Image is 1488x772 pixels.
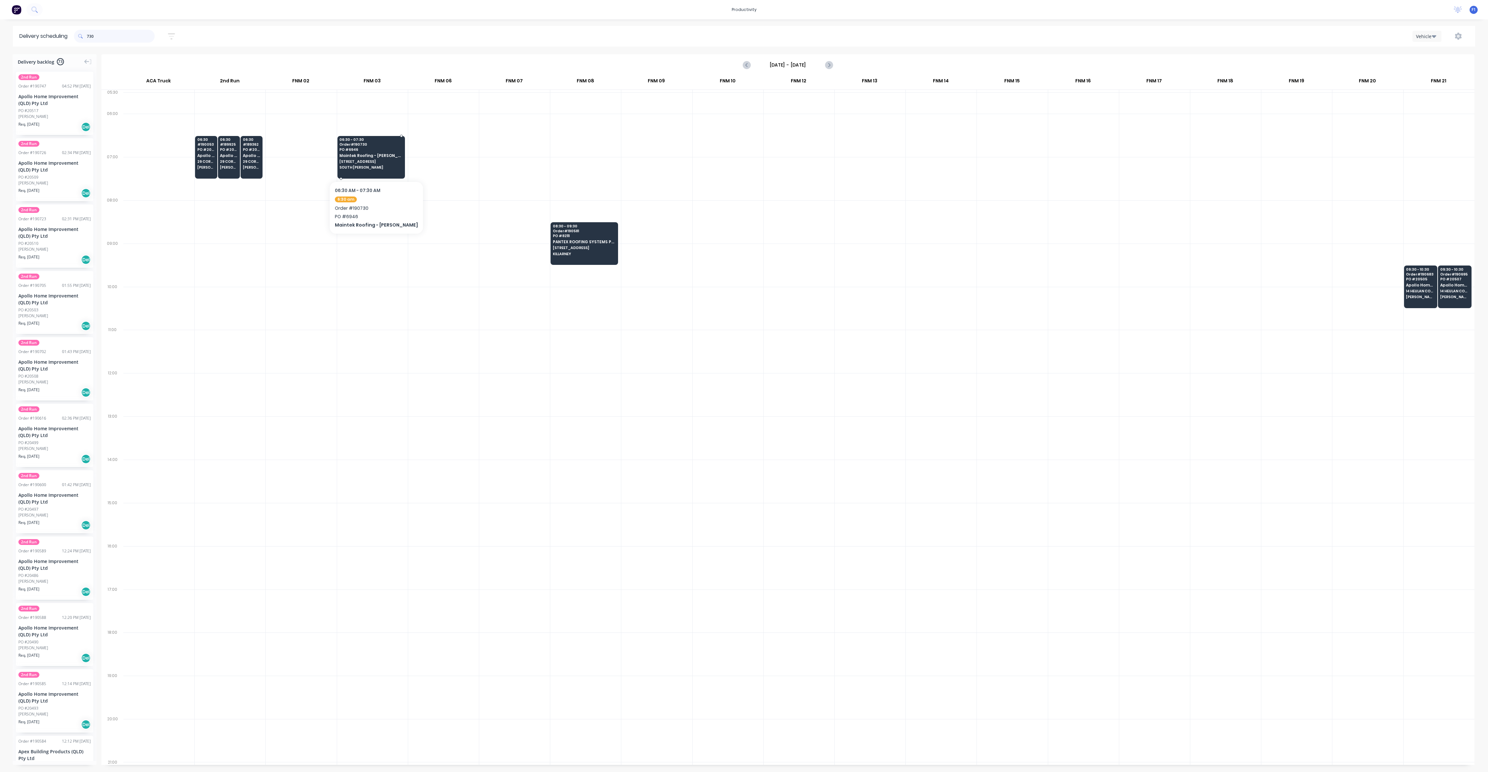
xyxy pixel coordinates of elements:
div: [PERSON_NAME] [18,180,91,186]
div: FNM 09 [621,75,692,89]
div: Apollo Home Improvement (QLD) Pty Ltd [18,558,91,571]
span: KILLARNEY [553,252,615,256]
span: Order # 190581 [553,229,615,233]
div: 02:34 PM [DATE] [62,150,91,156]
span: [PERSON_NAME] [220,165,238,169]
div: Order # 190589 [18,548,46,554]
span: 2nd Run [18,274,39,279]
div: Order # 190584 [18,738,46,744]
div: 10:00 [101,283,123,326]
div: Apex Building Products (QLD) Pty Ltd [18,748,91,762]
div: Order # 190600 [18,482,46,488]
div: 01:42 PM [DATE] [62,482,91,488]
div: 17:00 [101,586,123,629]
div: Order # 190585 [18,681,46,687]
span: Maintek Roofing - [PERSON_NAME] [339,153,402,158]
span: PO # 20507 [1440,277,1469,281]
div: FNM 20 [1332,75,1403,89]
div: FNM 18 [1190,75,1261,89]
span: Apollo Home Improvement (QLD) Pty Ltd [220,153,238,158]
div: 01:43 PM [DATE] [62,349,91,355]
span: 2nd Run [18,539,39,545]
div: PO #20499 [18,440,38,446]
span: [PERSON_NAME][GEOGRAPHIC_DATA] [1406,295,1435,299]
div: 05:30 [101,89,123,110]
span: Req. [DATE] [18,652,39,658]
div: Order # 190616 [18,415,46,421]
div: Apollo Home Improvement (QLD) Pty Ltd [18,160,91,173]
div: 18:00 [101,629,123,672]
div: Del [81,653,91,663]
span: Req. [DATE] [18,719,39,725]
span: Req. [DATE] [18,188,39,193]
span: 2nd Run [18,473,39,479]
input: Search for orders [87,30,155,43]
span: 2nd Run [18,340,39,346]
div: 06:00 [101,110,123,153]
div: PO #20486 [18,573,38,579]
span: Apollo Home Improvement (QLD) Pty Ltd [197,153,215,158]
div: FNM 19 [1261,75,1332,89]
div: 02:36 PM [DATE] [62,415,91,421]
span: PO # 20319 [197,148,215,151]
div: Apollo Home Improvement (QLD) Pty Ltd [18,691,91,704]
div: Apollo Home Improvement (QLD) Pty Ltd [18,425,91,439]
span: # 189362 [243,142,261,146]
span: [PERSON_NAME][GEOGRAPHIC_DATA] [1440,295,1469,299]
span: PO # 6946 [339,148,402,151]
div: 15:00 [101,499,123,542]
div: FNM 15 [976,75,1047,89]
div: FNM 13 [834,75,905,89]
span: PO # 20299 [243,148,261,151]
span: [PERSON_NAME] [243,165,261,169]
div: PO #20510 [18,241,38,246]
div: [PERSON_NAME] [18,379,91,385]
span: 14 HEULAN COURT [1406,289,1435,293]
div: Order # 190726 [18,150,46,156]
span: 2nd Run [18,606,39,611]
div: Order # 190723 [18,216,46,222]
span: Apollo Home Improvement (QLD) Pty Ltd [1406,283,1435,287]
img: Factory [12,5,21,15]
div: Del [81,587,91,597]
span: F1 [1472,7,1476,13]
div: 20:00 [101,715,123,758]
div: Apollo Home Improvement (QLD) Pty Ltd [18,226,91,239]
span: 08:30 - 09:30 [553,224,615,228]
span: 2nd Run [18,406,39,412]
span: Delivery backlog [18,58,54,65]
div: Del [81,255,91,265]
div: FNM 08 [550,75,621,89]
span: 06:30 [243,138,261,141]
span: 06:30 - 07:30 [339,138,402,141]
span: Apollo Home Improvement (QLD) Pty Ltd [243,153,261,158]
div: FNM 07 [479,75,550,89]
div: 11:00 [101,326,123,369]
div: [PERSON_NAME] [18,313,91,319]
span: 2nd Run [18,672,39,678]
div: Order # 190705 [18,283,46,288]
span: 09:30 - 10:30 [1406,267,1435,271]
div: [PERSON_NAME] [18,114,91,120]
div: Apollo Home Improvement (QLD) Pty Ltd [18,93,91,107]
div: productivity [728,5,760,15]
div: PO #20517 [18,108,38,114]
div: 12:24 PM [DATE] [62,548,91,554]
div: Vehicle [1416,33,1435,40]
span: PO # 20505 [1406,277,1435,281]
div: 12:14 PM [DATE] [62,681,91,687]
div: [PERSON_NAME] [18,446,91,452]
div: 12:12 PM [DATE] [62,738,91,744]
span: PO # 82111 [553,234,615,238]
div: 07:00 [101,153,123,196]
div: PO #20493 [18,705,38,711]
span: # 189925 [220,142,238,146]
div: FNM 12 [763,75,834,89]
span: SOUTH [PERSON_NAME] [339,165,402,169]
span: 73 [57,58,64,65]
div: PO #20503 [18,307,38,313]
span: [STREET_ADDRESS] [553,246,615,250]
div: 13:00 [101,412,123,456]
div: FNM 16 [1048,75,1118,89]
span: [STREET_ADDRESS] [339,160,402,163]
